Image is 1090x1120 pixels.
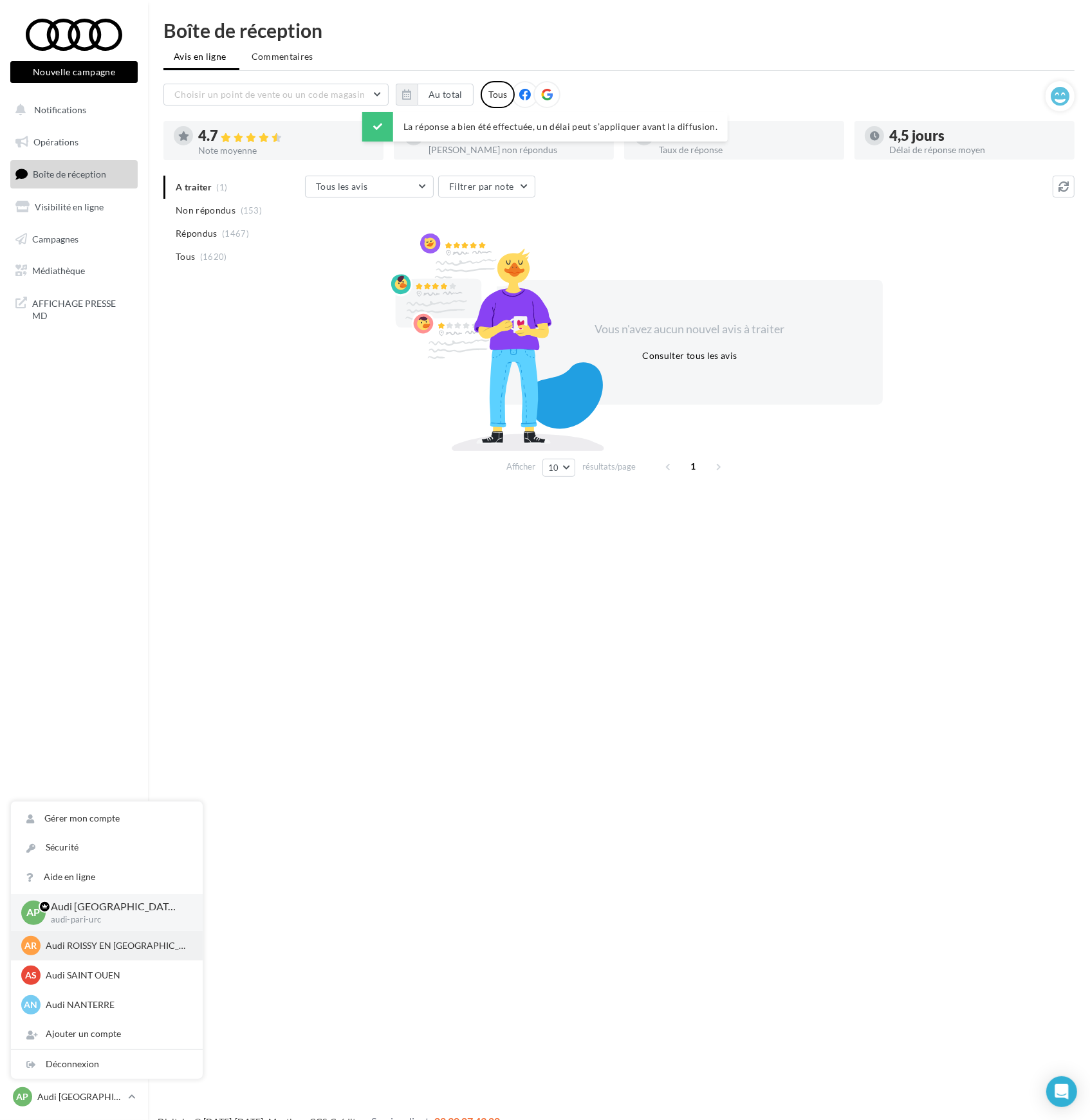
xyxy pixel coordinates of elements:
[174,89,365,100] span: Choisir un point de vente ou un code magasin
[542,459,575,477] button: 10
[51,899,182,914] p: Audi [GEOGRAPHIC_DATA] 17
[548,463,559,473] span: 10
[637,348,742,363] button: Consulter tous les avis
[10,61,138,83] button: Nouvelle campagne
[889,145,1064,154] div: Délai de réponse moyen
[163,21,1075,40] div: Boîte de réception
[10,1085,138,1109] a: AP Audi [GEOGRAPHIC_DATA] 17
[889,129,1064,143] div: 4,5 jours
[241,205,263,216] span: (153)
[27,905,41,920] span: AP
[200,252,227,262] span: (1620)
[418,84,474,106] button: Au total
[32,265,85,276] span: Médiathèque
[32,295,133,322] span: AFFICHAGE PRESSE MD
[8,257,140,284] a: Médiathèque
[8,160,140,188] a: Boîte de réception
[659,129,834,143] div: 91 %
[11,1020,203,1049] div: Ajouter un compte
[17,1090,29,1103] span: AP
[34,104,86,115] span: Notifications
[659,145,834,154] div: Taux de réponse
[481,81,515,108] div: Tous
[579,321,800,338] div: Vous n'avez aucun nouvel avis à traiter
[506,461,535,473] span: Afficher
[176,204,236,217] span: Non répondus
[33,136,79,147] span: Opérations
[37,1090,123,1103] p: Audi [GEOGRAPHIC_DATA] 17
[8,129,140,156] a: Opérations
[1046,1076,1077,1107] div: Open Intercom Messenger
[362,112,728,142] div: La réponse a bien été effectuée, un délai peut s’appliquer avant la diffusion.
[46,969,187,982] p: Audi SAINT OUEN
[24,998,38,1011] span: AN
[163,84,389,106] button: Choisir un point de vente ou un code magasin
[252,50,313,63] span: Commentaires
[25,939,37,952] span: AR
[683,456,704,477] span: 1
[11,863,203,892] a: Aide en ligne
[176,227,217,240] span: Répondus
[11,833,203,862] a: Sécurité
[305,176,434,197] button: Tous les avis
[46,939,187,952] p: Audi ROISSY EN [GEOGRAPHIC_DATA]
[582,461,636,473] span: résultats/page
[396,84,474,106] button: Au total
[316,181,368,192] span: Tous les avis
[46,998,187,1011] p: Audi NANTERRE
[32,233,79,244] span: Campagnes
[33,169,106,179] span: Boîte de réception
[8,226,140,253] a: Campagnes
[35,201,104,212] span: Visibilité en ligne
[51,914,182,926] p: audi-pari-urc
[438,176,535,197] button: Filtrer par note
[8,194,140,221] a: Visibilité en ligne
[11,804,203,833] a: Gérer mon compte
[198,129,373,143] div: 4.7
[176,250,195,263] span: Tous
[25,969,37,982] span: AS
[222,228,249,239] span: (1467)
[11,1050,203,1079] div: Déconnexion
[8,96,135,124] button: Notifications
[198,146,373,155] div: Note moyenne
[8,289,140,327] a: AFFICHAGE PRESSE MD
